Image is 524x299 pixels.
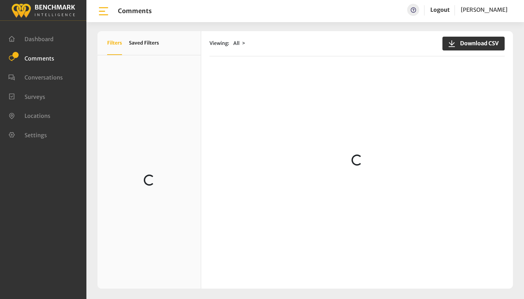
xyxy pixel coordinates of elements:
[8,112,50,119] a: Locations
[8,131,47,138] a: Settings
[209,40,229,47] span: Viewing:
[8,73,63,80] a: Conversations
[25,131,47,138] span: Settings
[456,39,499,47] span: Download CSV
[25,93,45,100] span: Surveys
[461,4,507,16] a: [PERSON_NAME]
[442,37,505,50] button: Download CSV
[107,31,122,55] button: Filters
[8,93,45,100] a: Surveys
[129,31,159,55] button: Saved Filters
[461,6,507,13] span: [PERSON_NAME]
[97,5,110,17] img: bar
[25,74,63,81] span: Conversations
[25,36,54,43] span: Dashboard
[430,6,450,13] a: Logout
[233,40,240,46] span: All
[25,112,50,119] span: Locations
[8,35,54,42] a: Dashboard
[25,55,54,62] span: Comments
[118,7,152,15] h1: Comments
[8,54,54,61] a: Comments
[11,2,75,19] img: benchmark
[430,4,450,16] a: Logout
